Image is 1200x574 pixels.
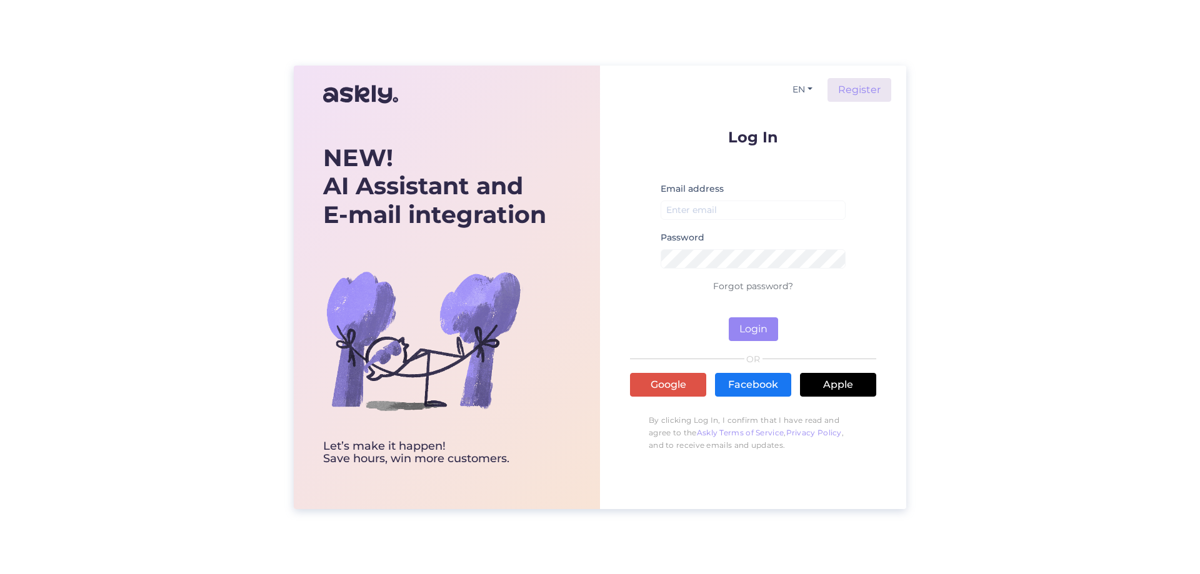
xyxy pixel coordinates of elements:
[323,144,546,229] div: AI Assistant and E-mail integration
[800,373,876,397] a: Apple
[713,280,793,292] a: Forgot password?
[661,182,724,195] label: Email address
[715,373,791,397] a: Facebook
[697,428,784,437] a: Askly Terms of Service
[323,240,523,440] img: bg-askly
[323,79,398,109] img: Askly
[786,428,842,437] a: Privacy Policy
[323,143,393,172] b: NEW!
[729,317,778,341] button: Login
[744,355,762,364] span: OR
[661,231,704,244] label: Password
[827,78,891,102] a: Register
[323,440,546,465] div: Let’s make it happen! Save hours, win more customers.
[787,81,817,99] button: EN
[630,408,876,458] p: By clicking Log In, I confirm that I have read and agree to the , , and to receive emails and upd...
[661,200,846,220] input: Enter email
[630,373,706,397] a: Google
[630,129,876,145] p: Log In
